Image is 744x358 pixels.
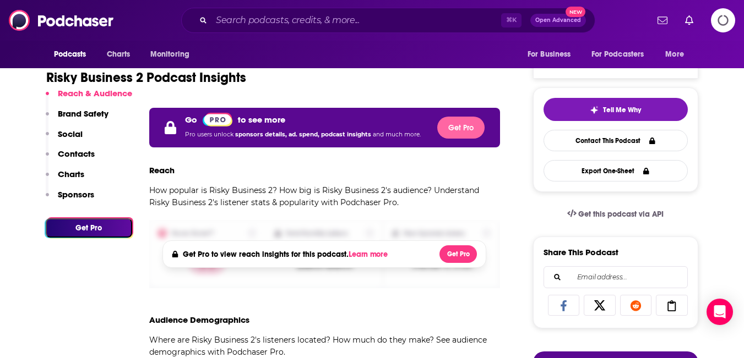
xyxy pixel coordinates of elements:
[46,218,132,238] button: Get Pro
[149,315,249,325] h3: Audience Demographics
[553,267,678,288] input: Email address...
[535,18,581,23] span: Open Advanced
[46,169,84,189] button: Charts
[203,112,233,126] a: Pro website
[707,299,733,325] div: Open Intercom Messenger
[46,108,108,129] button: Brand Safety
[544,160,688,181] button: Export One-Sheet
[58,189,94,200] p: Sponsors
[544,247,618,257] h3: Share This Podcast
[544,130,688,151] a: Contact This Podcast
[46,44,101,65] button: open menu
[501,13,522,27] span: ⌘ K
[58,169,84,179] p: Charts
[658,44,698,65] button: open menu
[681,11,698,30] a: Show notifications dropdown
[349,250,390,259] button: Learn more
[203,113,233,126] img: Podchaser Pro
[185,114,197,125] p: Go
[9,10,115,31] img: Podchaser - Follow, Share and Rate Podcasts
[656,295,688,316] a: Copy Link
[665,47,684,62] span: More
[58,148,95,159] p: Contacts
[584,44,660,65] button: open menu
[100,44,137,65] a: Charts
[653,11,672,30] a: Show notifications dropdown
[58,129,83,139] p: Social
[437,117,485,139] button: Get Pro
[149,165,175,175] h3: Reach
[185,126,421,143] p: Pro users unlock and much more.
[46,148,95,169] button: Contacts
[566,7,585,17] span: New
[548,295,580,316] a: Share on Facebook
[520,44,585,65] button: open menu
[590,106,599,114] img: tell me why sparkle
[149,184,501,208] p: How popular is Risky Business 2? How big is Risky Business 2's audience? Understand Risky Busines...
[211,12,501,29] input: Search podcasts, credits, & more...
[620,295,652,316] a: Share on Reddit
[107,47,131,62] span: Charts
[528,47,571,62] span: For Business
[558,201,673,228] a: Get this podcast via API
[530,14,586,27] button: Open AdvancedNew
[603,106,641,114] span: Tell Me Why
[238,114,285,125] p: to see more
[46,129,83,149] button: Social
[143,44,204,65] button: open menu
[181,8,595,33] div: Search podcasts, credits, & more...
[183,250,390,259] h4: Get Pro to view reach insights for this podcast.
[46,69,246,86] h1: Risky Business 2 Podcast Insights
[544,98,688,121] button: tell me why sparkleTell Me Why
[578,210,664,219] span: Get this podcast via API
[150,47,189,62] span: Monitoring
[58,88,132,98] p: Reach & Audience
[235,131,373,138] span: sponsors details, ad. spend, podcast insights
[46,189,94,210] button: Sponsors
[711,8,735,32] span: Logging in
[149,334,501,358] p: Where are Risky Business 2's listeners located? How much do they make? See audience demographics ...
[54,47,86,62] span: Podcasts
[58,108,108,119] p: Brand Safety
[439,245,477,263] button: Get Pro
[544,266,688,288] div: Search followers
[584,295,616,316] a: Share on X/Twitter
[591,47,644,62] span: For Podcasters
[46,88,132,108] button: Reach & Audience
